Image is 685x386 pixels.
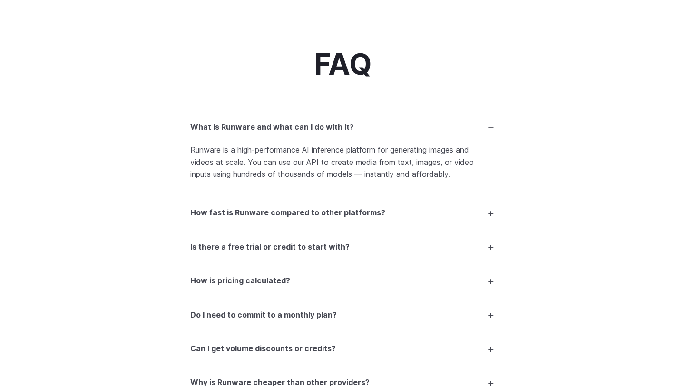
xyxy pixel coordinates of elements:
[190,241,350,253] h3: Is there a free trial or credit to start with?
[190,309,337,321] h3: Do I need to commit to a monthly plan?
[190,340,495,358] summary: Can I get volume discounts or credits?
[314,48,372,80] h2: FAQ
[190,207,385,219] h3: How fast is Runware compared to other platforms?
[190,272,495,290] summary: How is pricing calculated?
[190,118,495,136] summary: What is Runware and what can I do with it?
[190,204,495,222] summary: How fast is Runware compared to other platforms?
[190,238,495,256] summary: Is there a free trial or credit to start with?
[190,343,336,355] h3: Can I get volume discounts or credits?
[190,144,495,181] p: Runware is a high-performance AI inference platform for generating images and videos at scale. Yo...
[190,121,354,134] h3: What is Runware and what can I do with it?
[190,306,495,324] summary: Do I need to commit to a monthly plan?
[190,275,290,287] h3: How is pricing calculated?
